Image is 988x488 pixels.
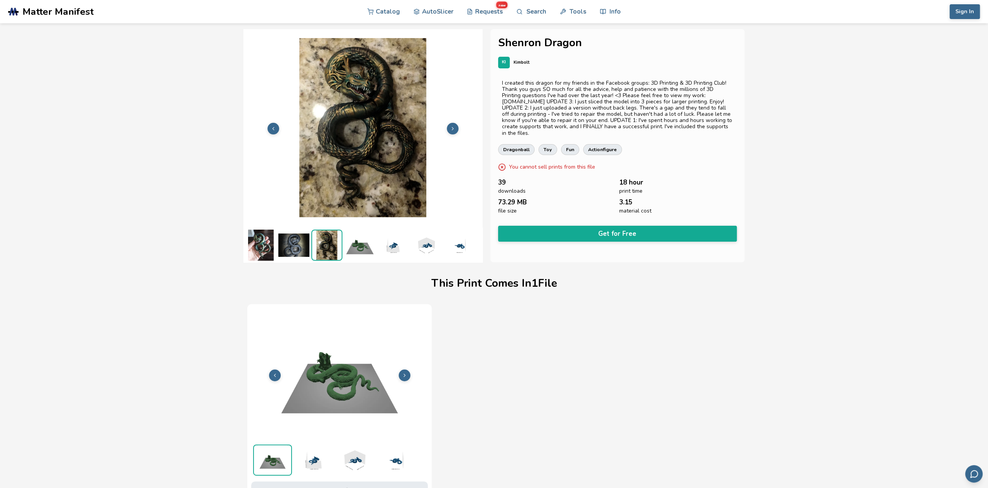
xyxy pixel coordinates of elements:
img: 1_3D_Dimensions [375,444,414,476]
span: material cost [619,208,651,214]
a: dragonball [498,144,535,155]
a: toy [538,144,557,155]
img: 1_Print_Preview [344,230,375,261]
span: file size [498,208,517,214]
span: 39 [498,179,506,186]
img: 1_3D_Dimensions [294,444,333,476]
span: new [496,2,507,8]
p: Kimbolt [514,58,530,66]
span: 18 hour [619,179,643,186]
span: Matter Manifest [23,6,94,17]
a: actionfigure [583,144,622,155]
button: Get for Free [498,226,737,242]
span: print time [619,188,642,194]
button: Sign In [950,4,980,19]
h1: This Print Comes In 1 File [431,277,557,289]
img: 1_Print_Preview [254,445,291,475]
span: downloads [498,188,526,194]
span: KI [502,60,506,65]
h1: Shenron Dragon [498,37,737,49]
img: 1_3D_Dimensions [377,230,408,261]
a: fun [561,144,579,155]
span: 3.15 [619,199,632,206]
p: You cannot sell prints from this file [509,163,595,171]
span: 73.29 MB [498,199,527,206]
button: Send feedback via email [965,465,983,483]
div: I created this dragon for my friends in the Facebook groups: 3D Printing & 3D Printing Club! Than... [502,80,733,136]
img: 1_3D_Dimensions [410,230,441,261]
img: 1_3D_Dimensions [443,230,474,261]
img: 1_3D_Dimensions [335,444,373,476]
